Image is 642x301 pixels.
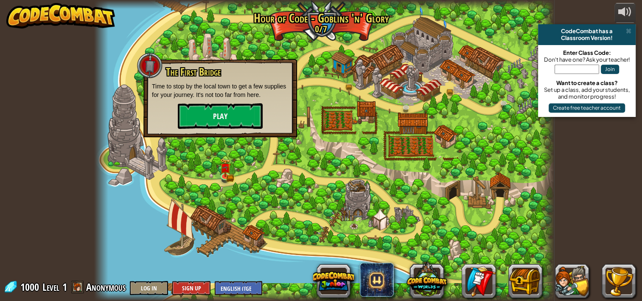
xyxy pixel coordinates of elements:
div: Enter Class Code: [542,49,631,56]
div: Want to create a class? [542,80,631,86]
div: Classroom Version! [541,34,632,41]
span: Anonymous [86,280,126,294]
span: The First Bridge [166,65,221,79]
img: level-banner-unlock.png [220,159,231,177]
span: Level [42,280,59,294]
button: Log In [130,281,168,295]
button: Play [178,103,263,129]
span: 1 [62,280,67,294]
button: Sign Up [172,281,210,295]
button: Join [601,65,619,74]
div: Don't have one? Ask your teacher! [542,56,631,63]
div: Set up a class, add your students, and monitor progress! [542,86,631,100]
p: Time to stop by the local town to get a few supplies for your journey. It's not too far from here. [152,82,289,99]
img: portrait.png [222,165,229,170]
button: Adjust volume [614,3,636,23]
div: CodeCombat has a [541,28,632,34]
span: 1000 [20,280,42,294]
button: Create free teacher account [549,103,625,113]
img: CodeCombat - Learn how to code by playing a game [6,3,115,28]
